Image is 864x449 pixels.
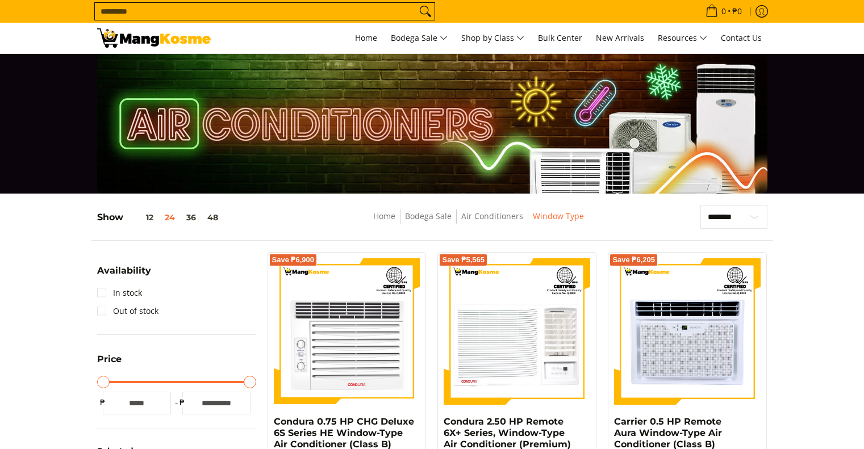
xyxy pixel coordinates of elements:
span: 0 [720,7,728,15]
span: Save ₱5,565 [442,257,485,263]
a: Home [349,23,383,53]
a: Resources [652,23,713,53]
button: 12 [123,213,159,222]
span: Bodega Sale [391,31,448,45]
a: Bodega Sale [405,211,452,221]
span: Save ₱6,900 [272,257,315,263]
a: Air Conditioners [461,211,523,221]
nav: Breadcrumbs [295,209,662,235]
span: Contact Us [721,32,762,43]
summary: Open [97,355,122,372]
a: Out of stock [97,302,158,320]
h5: Show [97,212,224,223]
img: Carrier 0.5 HP Remote Aura Window-Type Air Conditioner (Class B) [614,258,761,405]
span: ₱ [97,397,108,408]
span: Availability [97,266,151,275]
a: In stock [97,284,142,302]
span: Shop by Class [461,31,524,45]
a: Home [373,211,395,221]
span: Home [355,32,377,43]
button: 24 [159,213,181,222]
img: Condura 0.75 HP CHG Deluxe 6S Series HE Window-Type Air Conditioner (Class B) [274,258,420,405]
span: Resources [658,31,707,45]
button: 48 [202,213,224,222]
span: • [702,5,745,18]
img: Condura 2.50 HP Remote 6X+ Series, Window-Type Air Conditioner (Premium) [444,258,590,405]
span: ₱0 [731,7,744,15]
summary: Open [97,266,151,284]
span: Bulk Center [538,32,582,43]
a: Contact Us [715,23,767,53]
img: Bodega Sale Aircon l Mang Kosme: Home Appliances Warehouse Sale Window Type | Page 2 [97,28,211,48]
span: Price [97,355,122,364]
a: Shop by Class [456,23,530,53]
button: 36 [181,213,202,222]
a: Bodega Sale [385,23,453,53]
nav: Main Menu [222,23,767,53]
a: New Arrivals [590,23,650,53]
button: Search [416,3,435,20]
span: Save ₱6,205 [612,257,655,263]
span: ₱ [177,397,188,408]
span: New Arrivals [596,32,644,43]
a: Bulk Center [532,23,588,53]
span: Window Type [533,209,584,224]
